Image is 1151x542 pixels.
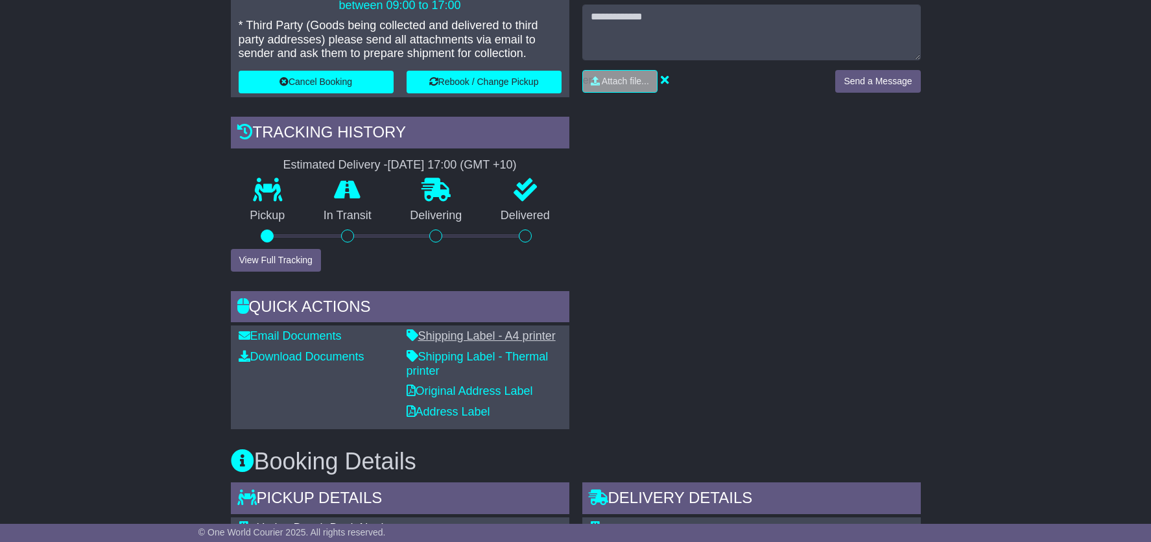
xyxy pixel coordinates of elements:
div: Delivery Details [582,482,921,517]
h3: Booking Details [231,449,921,475]
button: Send a Message [835,70,920,93]
a: Original Address Label [407,384,533,397]
div: Quick Actions [231,291,569,326]
button: Rebook / Change Pickup [407,71,562,93]
div: Estimated Delivery - [231,158,569,172]
button: View Full Tracking [231,249,321,272]
p: In Transit [304,209,391,223]
button: Cancel Booking [239,71,394,93]
p: Pickup [231,209,305,223]
p: Delivered [481,209,569,223]
a: Email Documents [239,329,342,342]
span: © One World Courier 2025. All rights reserved. [198,527,386,537]
a: Download Documents [239,350,364,363]
a: Address Label [407,405,490,418]
div: Tracking history [231,117,569,152]
span: Umina Beach Book Nook [257,521,387,534]
div: Pickup Details [231,482,569,517]
p: Delivering [391,209,482,223]
a: Shipping Label - A4 printer [407,329,556,342]
p: * Third Party (Goods being collected and delivered to third party addresses) please send all atta... [239,19,562,61]
div: [DATE] 17:00 (GMT +10) [388,158,517,172]
a: Shipping Label - Thermal printer [407,350,549,377]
